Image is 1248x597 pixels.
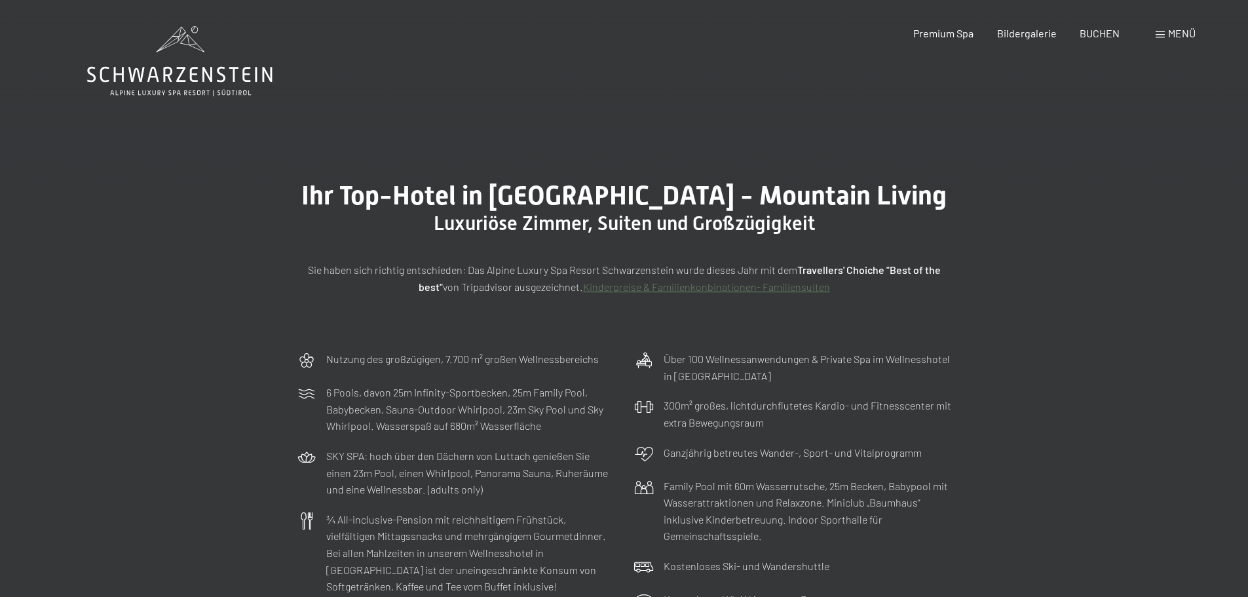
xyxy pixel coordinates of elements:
a: Kinderpreise & Familienkonbinationen- Familiensuiten [583,280,830,293]
p: Nutzung des großzügigen, 7.700 m² großen Wellnessbereichs [326,351,599,368]
a: BUCHEN [1080,27,1120,39]
p: Über 100 Wellnessanwendungen & Private Spa im Wellnesshotel in [GEOGRAPHIC_DATA] [664,351,952,384]
p: 6 Pools, davon 25m Infinity-Sportbecken, 25m Family Pool, Babybecken, Sauna-Outdoor Whirlpool, 23... [326,384,615,434]
strong: Travellers' Choiche "Best of the best" [419,263,941,293]
p: 300m² großes, lichtdurchflutetes Kardio- und Fitnesscenter mit extra Bewegungsraum [664,397,952,431]
a: Premium Spa [913,27,974,39]
a: Bildergalerie [997,27,1057,39]
p: SKY SPA: hoch über den Dächern von Luttach genießen Sie einen 23m Pool, einen Whirlpool, Panorama... [326,448,615,498]
p: Family Pool mit 60m Wasserrutsche, 25m Becken, Babypool mit Wasserattraktionen und Relaxzone. Min... [664,478,952,545]
p: Ganzjährig betreutes Wander-, Sport- und Vitalprogramm [664,444,922,461]
p: Sie haben sich richtig entschieden: Das Alpine Luxury Spa Resort Schwarzenstein wurde dieses Jahr... [297,261,952,295]
span: Ihr Top-Hotel in [GEOGRAPHIC_DATA] - Mountain Living [301,180,947,211]
p: ¾ All-inclusive-Pension mit reichhaltigem Frühstück, vielfältigen Mittagssnacks und mehrgängigem ... [326,511,615,595]
span: Menü [1168,27,1196,39]
p: Kostenloses Ski- und Wandershuttle [664,558,829,575]
span: Luxuriöse Zimmer, Suiten und Großzügigkeit [434,212,815,235]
